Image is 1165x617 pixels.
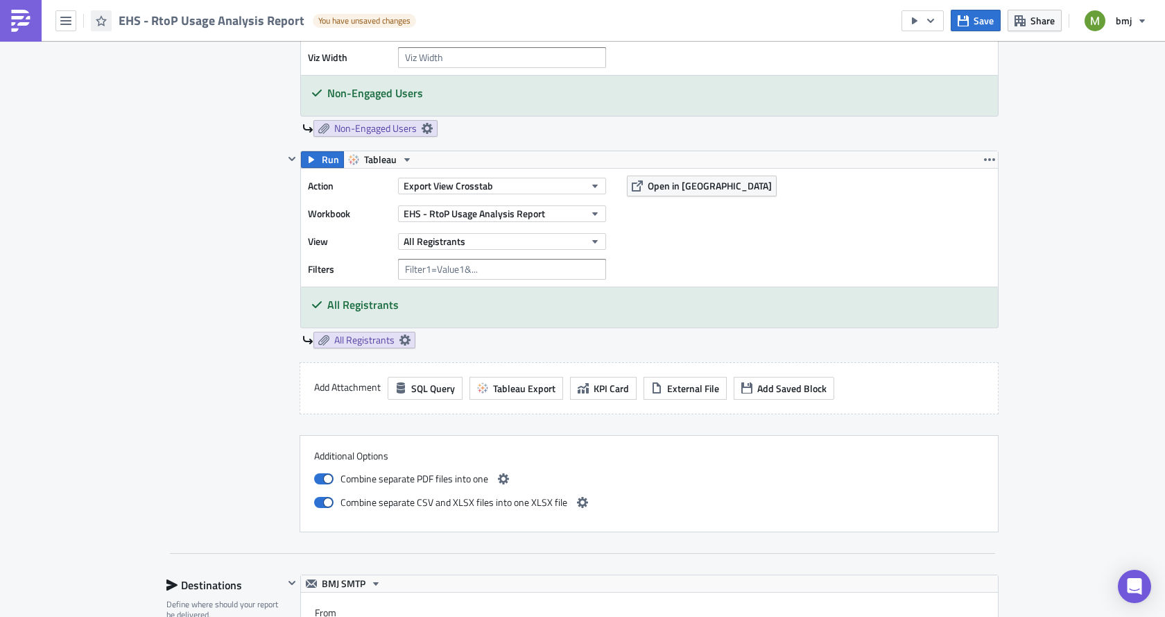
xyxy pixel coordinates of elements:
[301,575,386,592] button: BMJ SMTP
[627,176,777,196] button: Open in [GEOGRAPHIC_DATA]
[398,47,606,68] input: Viz Width
[308,259,391,280] label: Filters
[284,151,300,167] button: Hide content
[644,377,727,400] button: External File
[340,471,488,487] span: Combine separate PDF files into one
[284,575,300,591] button: Hide content
[1030,13,1055,28] span: Share
[334,122,417,135] span: Non-Engaged Users
[313,120,438,137] a: Non-Engaged Users
[119,12,306,28] span: EHS - RtoP Usage Analysis Report
[398,259,606,280] input: Filter1=Value1&...
[343,151,417,168] button: Tableau
[734,377,834,400] button: Add Saved Block
[340,494,567,511] span: Combine separate CSV and XLSX files into one XLSX file
[6,6,662,108] body: Rich Text Area. Press ALT-0 for help.
[404,206,545,221] span: EHS - RtoP Usage Analysis Report
[1083,9,1107,33] img: Avatar
[6,97,662,108] p: [PERSON_NAME]
[404,234,465,248] span: All Registrants
[322,575,365,592] span: BMJ SMTP
[308,176,391,196] label: Action
[570,377,637,400] button: KPI Card
[318,15,411,26] span: You have unsaved changes
[314,450,984,462] label: Additional Options
[469,377,563,400] button: Tableau Export
[301,151,344,168] button: Run
[322,151,339,168] span: Run
[1118,570,1151,603] div: Open Intercom Messenger
[327,87,987,99] h5: Non-Engaged Users
[398,233,606,250] button: All Registrants
[404,178,493,193] span: Export View Crosstab
[313,332,415,348] a: All Registrants
[388,377,463,400] button: SQL Query
[493,381,555,396] span: Tableau Export
[308,231,391,252] label: View
[974,13,994,28] span: Save
[308,203,391,224] label: Workbook
[10,10,32,32] img: PushMetrics
[6,36,662,47] p: Please find attached the monthly EHS - RtoP Usage Analysis Report.
[667,381,719,396] span: External File
[364,151,397,168] span: Tableau
[1116,13,1132,28] span: bmj
[6,6,662,17] p: Hi,
[6,67,662,78] p: Kind regards,
[951,10,1001,31] button: Save
[411,381,455,396] span: SQL Query
[398,205,606,222] button: EHS - RtoP Usage Analysis Report
[594,381,629,396] span: KPI Card
[314,377,381,398] label: Add Attachment
[1008,10,1062,31] button: Share
[1076,6,1155,36] button: bmj
[757,381,827,396] span: Add Saved Block
[648,178,772,193] span: Open in [GEOGRAPHIC_DATA]
[334,334,395,346] span: All Registrants
[327,299,987,310] h5: All Registrants
[308,47,391,68] label: Viz Width
[398,178,606,194] button: Export View Crosstab
[166,575,284,595] div: Destinations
